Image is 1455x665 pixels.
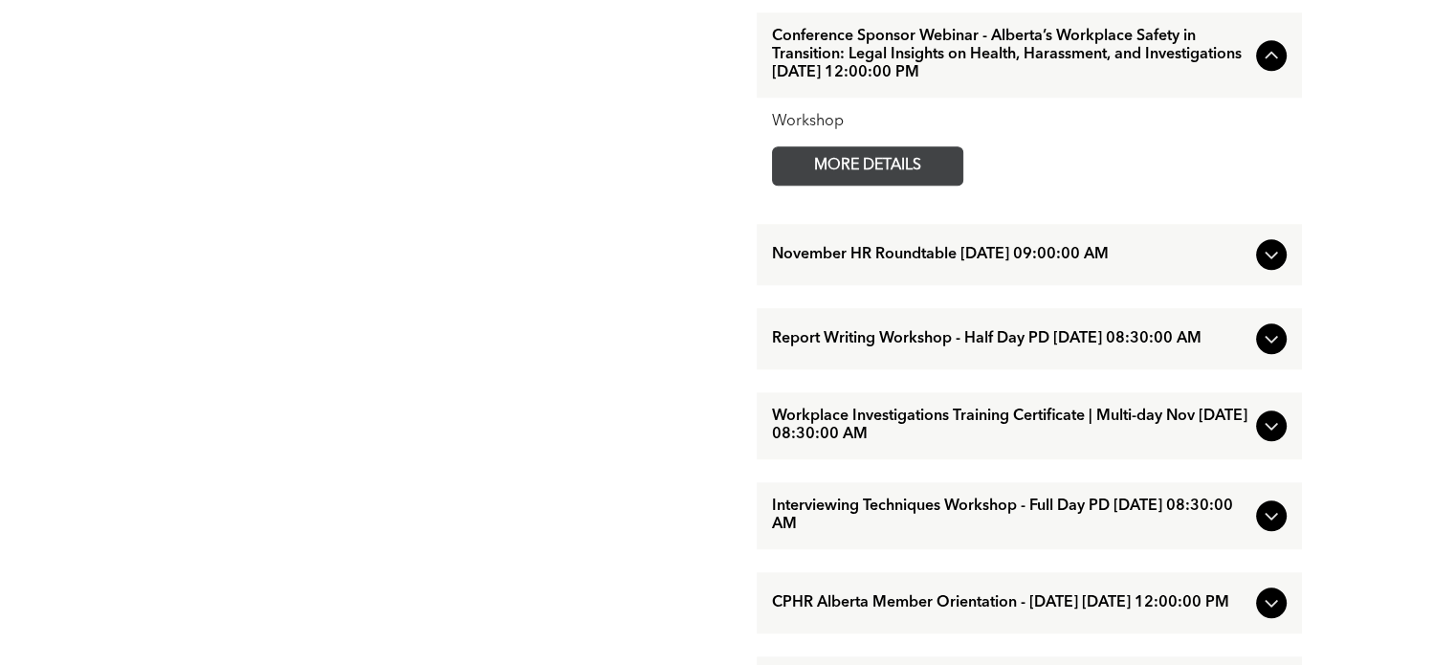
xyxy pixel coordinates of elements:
[772,594,1248,612] span: CPHR Alberta Member Orientation - [DATE] [DATE] 12:00:00 PM
[772,146,963,186] a: MORE DETAILS
[772,28,1248,82] span: Conference Sponsor Webinar - Alberta’s Workplace Safety in Transition: Legal Insights on Health, ...
[772,408,1248,444] span: Workplace Investigations Training Certificate | Multi-day Nov [DATE] 08:30:00 AM
[772,246,1248,264] span: November HR Roundtable [DATE] 09:00:00 AM
[772,498,1248,534] span: Interviewing Techniques Workshop - Full Day PD [DATE] 08:30:00 AM
[772,330,1248,348] span: Report Writing Workshop - Half Day PD [DATE] 08:30:00 AM
[772,113,1287,131] div: Workshop
[792,147,943,185] span: MORE DETAILS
